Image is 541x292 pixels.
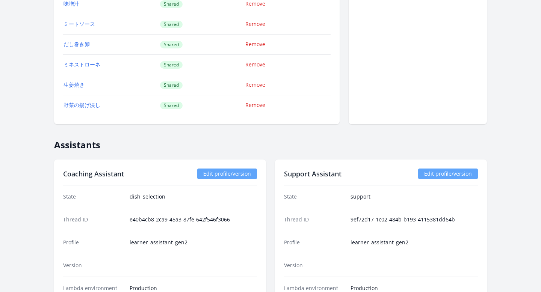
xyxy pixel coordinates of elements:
a: Remove [245,20,265,27]
dt: Version [63,262,124,269]
dt: Thread ID [63,216,124,223]
span: Shared [160,0,183,8]
span: Shared [160,81,183,89]
h2: Support Assistant [284,169,342,179]
dd: Production [130,284,257,292]
dt: State [284,193,345,200]
dt: Profile [63,239,124,246]
dt: Thread ID [284,216,345,223]
dt: Profile [284,239,345,246]
a: 生姜焼き [63,81,85,88]
dd: e40b4cb8-2ca9-45a3-87fe-642f546f3066 [130,216,257,223]
dt: Lambda environment [284,284,345,292]
dd: dish_selection [130,193,257,200]
dd: Production [351,284,478,292]
a: Remove [245,61,265,68]
dd: 9ef72d17-1c02-484b-b193-4115381dd64b [351,216,478,223]
a: Remove [245,101,265,108]
span: Shared [160,21,183,28]
a: 野菜の揚げ浸し [63,101,100,108]
span: Shared [160,41,183,48]
a: Remove [245,81,265,88]
dd: learner_assistant_gen2 [130,239,257,246]
a: ミネストローネ [63,61,100,68]
a: Edit profile/version [197,169,257,179]
span: Shared [160,102,183,109]
a: だし巻き卵 [63,41,90,48]
dt: Lambda environment [63,284,124,292]
dd: learner_assistant_gen2 [351,239,478,246]
dt: State [63,193,124,200]
a: Edit profile/version [418,169,478,179]
dd: support [351,193,478,200]
dt: Version [284,262,345,269]
h2: Coaching Assistant [63,169,124,179]
span: Shared [160,61,183,69]
a: ミートソース [63,20,95,27]
a: Remove [245,41,265,48]
h2: Assistants [54,133,487,151]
